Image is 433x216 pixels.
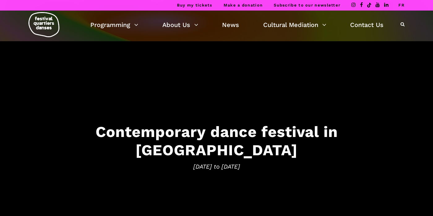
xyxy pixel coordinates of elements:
a: Programming [90,20,138,30]
h3: Contemporary dance festival in [GEOGRAPHIC_DATA] [25,122,408,159]
a: Make a donation [224,3,263,7]
a: About Us [162,20,198,30]
span: [DATE] to [DATE] [25,162,408,171]
a: Buy my tickets [177,3,212,7]
a: FR [398,3,405,7]
a: Subscribe to our newsletter [274,3,340,7]
img: logo-fqd-med [28,12,59,37]
a: Cultural Mediation [263,20,326,30]
a: Contact Us [350,20,384,30]
a: News [222,20,239,30]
